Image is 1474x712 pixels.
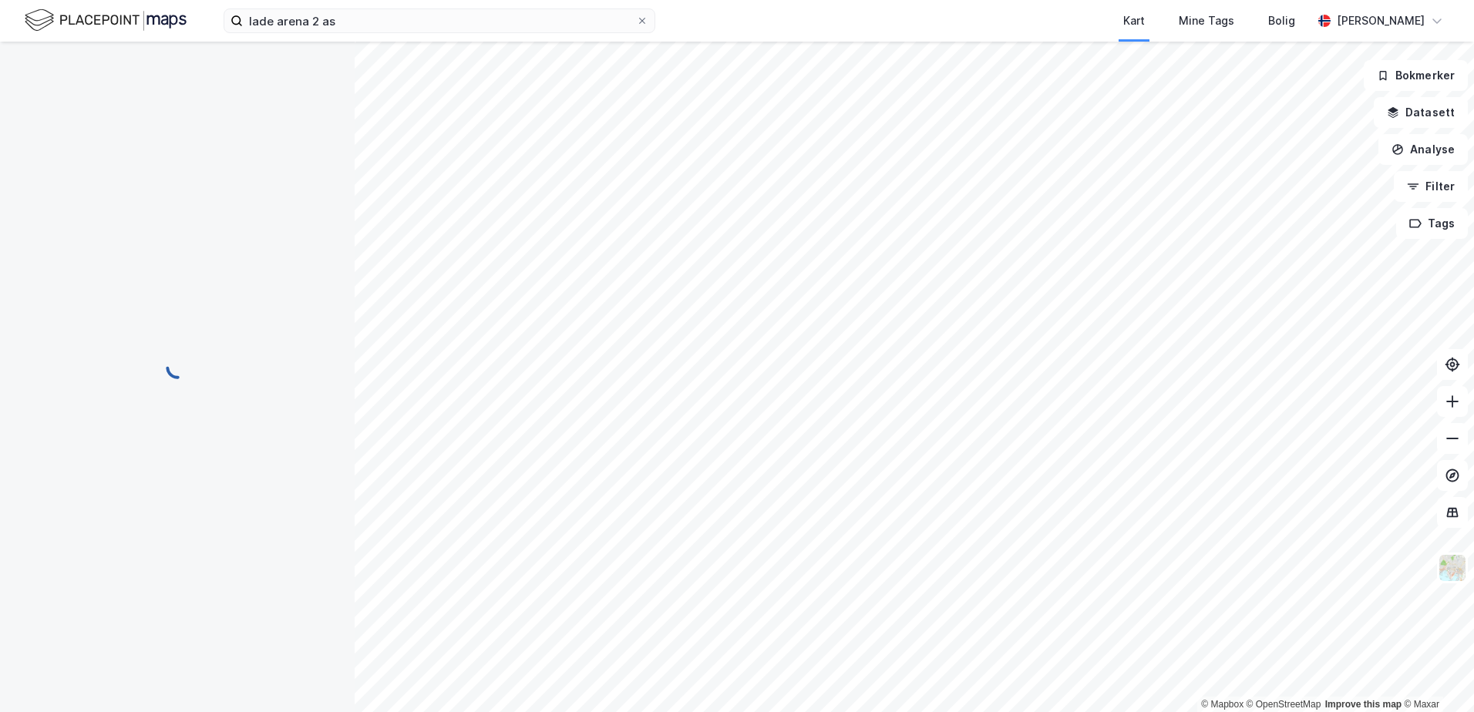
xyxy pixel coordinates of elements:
[1378,134,1468,165] button: Analyse
[1397,638,1474,712] div: Kontrollprogram for chat
[165,355,190,380] img: spinner.a6d8c91a73a9ac5275cf975e30b51cfb.svg
[1268,12,1295,30] div: Bolig
[1397,638,1474,712] iframe: Chat Widget
[1374,97,1468,128] button: Datasett
[1394,171,1468,202] button: Filter
[243,9,636,32] input: Søk på adresse, matrikkel, gårdeiere, leietakere eller personer
[1247,699,1321,710] a: OpenStreetMap
[25,7,187,34] img: logo.f888ab2527a4732fd821a326f86c7f29.svg
[1179,12,1234,30] div: Mine Tags
[1364,60,1468,91] button: Bokmerker
[1201,699,1243,710] a: Mapbox
[1337,12,1425,30] div: [PERSON_NAME]
[1438,553,1467,583] img: Z
[1123,12,1145,30] div: Kart
[1396,208,1468,239] button: Tags
[1325,699,1402,710] a: Improve this map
